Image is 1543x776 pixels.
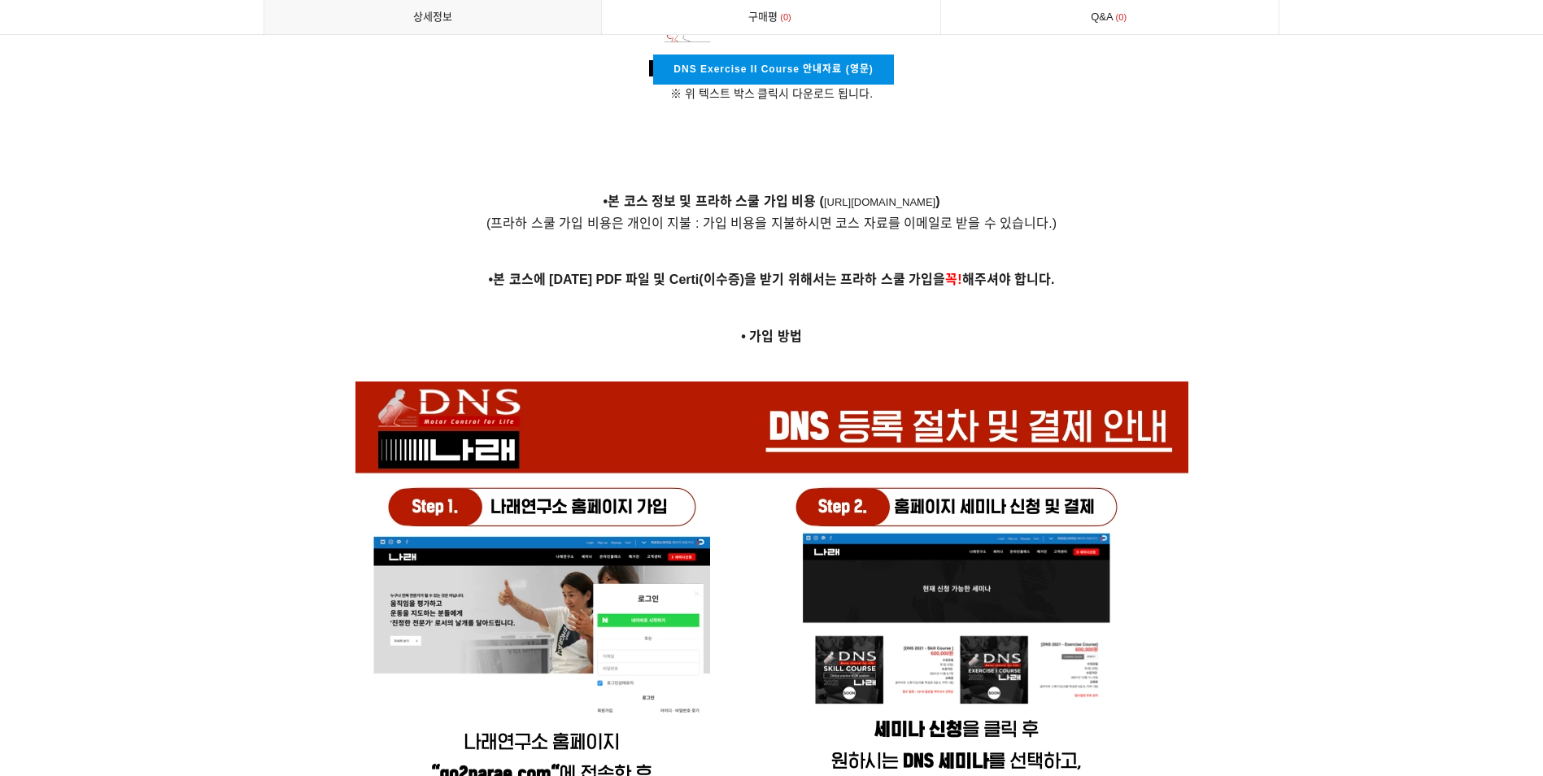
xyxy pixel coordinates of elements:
span: ※ 위 텍스트 박스 클릭시 다운로드 됩니다. [670,87,873,100]
strong: ) [935,194,939,208]
span: 0 [1114,9,1130,26]
a: [URL][DOMAIN_NAME] [824,196,935,208]
span: 꼭! [945,272,961,286]
strong: • 가입 방법 [741,329,802,343]
span: 0 [778,9,794,26]
strong: •본 코스에 [DATE] PDF 파일 및 Certi(이수증)을 받기 위해서는 프라하 스쿨 가입을 해주셔야 합니다. [489,272,1055,286]
span: (프라하 스쿨 가입 비용은 개인이 지불 : 가입 비용을 지불하시면 코스 자료를 이메일로 받을 수 있습니다.) [486,216,1057,230]
a: DNS Exercise II Course 안내자료 (영문) [653,54,893,85]
a: ) [935,196,939,208]
span: DNS Exercise II Course 안내자료 (영문) [673,63,873,75]
strong: •본 코스 정보 및 프라하 스쿨 가입 비용 ( [603,194,824,208]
